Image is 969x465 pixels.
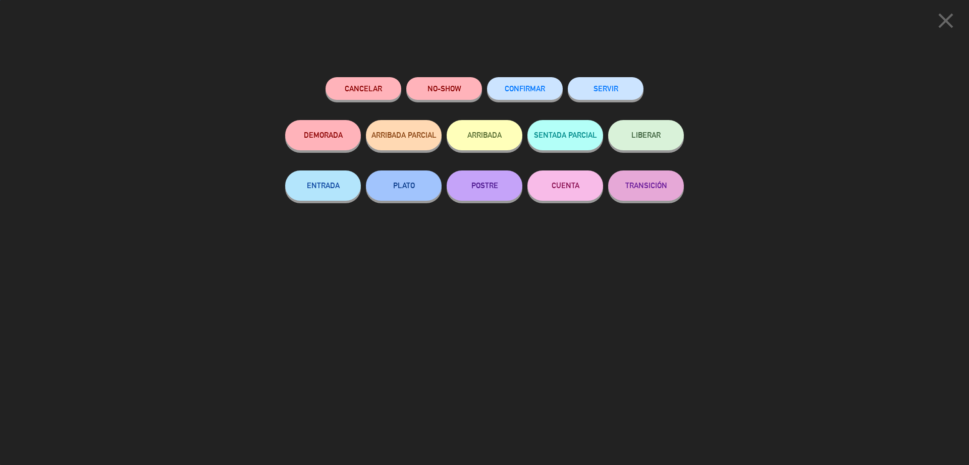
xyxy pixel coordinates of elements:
[487,77,563,100] button: CONFIRMAR
[366,170,442,201] button: PLATO
[930,8,961,37] button: close
[447,170,522,201] button: POSTRE
[608,170,684,201] button: TRANSICIÓN
[631,131,661,139] span: LIBERAR
[933,8,958,33] i: close
[527,170,603,201] button: CUENTA
[326,77,401,100] button: Cancelar
[285,170,361,201] button: ENTRADA
[371,131,437,139] span: ARRIBADA PARCIAL
[447,120,522,150] button: ARRIBADA
[505,84,545,93] span: CONFIRMAR
[608,120,684,150] button: LIBERAR
[366,120,442,150] button: ARRIBADA PARCIAL
[527,120,603,150] button: SENTADA PARCIAL
[568,77,643,100] button: SERVIR
[406,77,482,100] button: NO-SHOW
[285,120,361,150] button: DEMORADA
